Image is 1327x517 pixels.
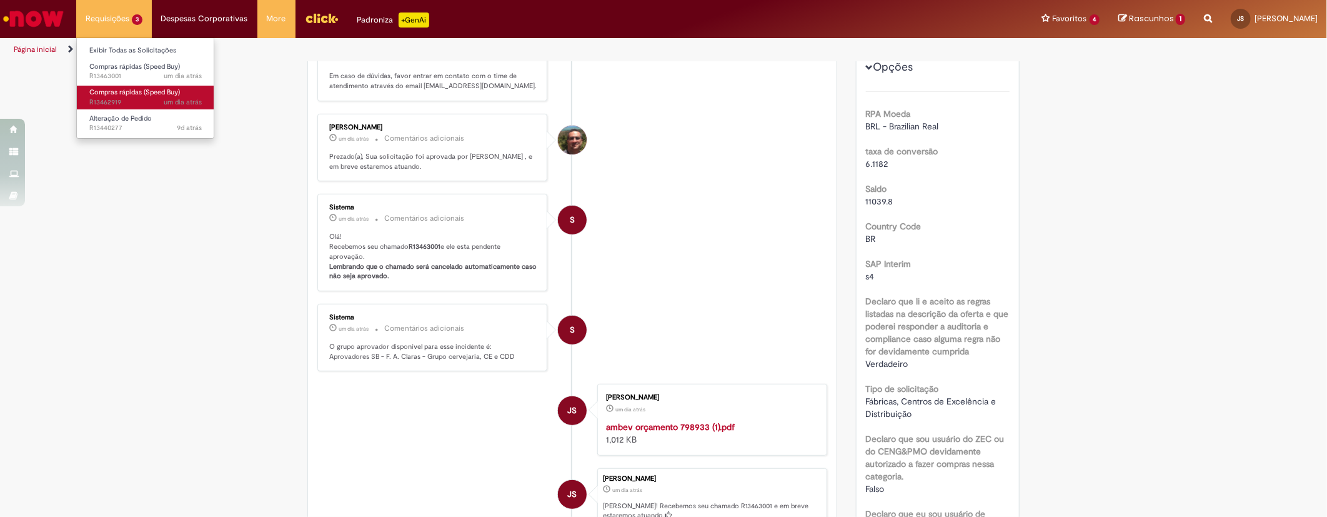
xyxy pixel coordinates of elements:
a: Página inicial [14,44,57,54]
div: System [558,206,587,234]
div: System [558,316,587,344]
ul: Requisições [76,38,214,139]
span: Fábricas, Centros de Excelência e Distribuição [866,396,999,419]
span: um dia atrás [164,71,202,81]
a: Aberto R13440277 : Alteração de Pedido [77,112,214,135]
span: 1 [1176,14,1185,25]
div: Sistema [329,204,537,211]
time: 22/08/2025 14:52:30 [177,123,202,133]
span: R13440277 [89,123,202,133]
span: Alteração de Pedido [89,114,152,123]
div: 1,012 KB [606,421,814,446]
span: 9d atrás [177,123,202,133]
p: Prezado(a), Sua solicitação foi aprovada por [PERSON_NAME] , e em breve estaremos atuando. [329,152,537,171]
span: um dia atrás [164,98,202,107]
b: Saldo [866,183,887,194]
b: Declaro que li e aceito as regras listadas na descrição da oferta e que poderei responder a audit... [866,296,1009,357]
div: [PERSON_NAME] [603,475,820,483]
img: ServiceNow [1,6,66,31]
span: Requisições [86,13,129,25]
span: Compras rápidas (Speed Buy) [89,62,180,71]
span: JS [1238,14,1245,23]
time: 29/08/2025 15:24:22 [339,325,369,333]
small: Comentários adicionais [384,213,464,224]
span: [PERSON_NAME] [1255,13,1318,24]
div: Alan Antonio Veras Lins [558,126,587,154]
span: S [570,315,575,345]
b: SAP Interim [866,258,912,269]
span: Falso [866,483,885,494]
div: Josenildo Cabral Da Silva [558,480,587,509]
b: R13463001 [409,242,440,251]
p: Olá! Recebemos seu chamado e ele esta pendente aprovação. [329,232,537,281]
span: JS [567,396,577,426]
span: S [570,205,575,235]
span: 3 [132,14,142,25]
b: Tipo de solicitação [866,383,939,394]
span: um dia atrás [339,325,369,333]
span: 11039.8 [866,196,893,207]
span: Rascunhos [1129,13,1174,24]
div: Josenildo Cabral Da Silva [558,396,587,425]
span: Compras rápidas (Speed Buy) [89,88,180,97]
span: R13462919 [89,98,202,108]
time: 29/08/2025 15:24:12 [612,486,642,494]
span: s4 [866,271,875,282]
div: [PERSON_NAME] [606,394,814,401]
ul: Trilhas de página [9,38,875,61]
b: Country Code [866,221,922,232]
div: Padroniza [357,13,429,28]
a: ambev orçamento 798933 (1).pdf [606,421,735,433]
span: More [267,13,286,25]
p: O grupo aprovador disponível para esse incidente é: Aprovadores SB - F. A. Claras - Grupo cerveja... [329,342,537,361]
b: RPA Moeda [866,108,911,119]
span: 4 [1090,14,1100,25]
time: 29/08/2025 15:24:25 [339,215,369,223]
a: Exibir Todas as Solicitações [77,44,214,58]
small: Comentários adicionais [384,323,464,334]
span: Favoritos [1053,13,1087,25]
div: [PERSON_NAME] [329,124,537,131]
small: Comentários adicionais [384,133,464,144]
time: 29/08/2025 15:30:39 [339,135,369,143]
span: JS [567,479,577,509]
span: um dia atrás [612,486,642,494]
a: Rascunhos [1118,13,1185,25]
a: Aberto R13462919 : Compras rápidas (Speed Buy) [77,86,214,109]
span: Despesas Corporativas [161,13,248,25]
b: Lembrando que o chamado será cancelado automaticamente caso não seja aprovado. [329,262,539,281]
span: um dia atrás [615,406,645,413]
a: Aberto R13463001 : Compras rápidas (Speed Buy) [77,60,214,83]
span: BRL - Brazilian Real [866,121,939,132]
span: BR [866,233,876,244]
span: um dia atrás [339,215,369,223]
img: click_logo_yellow_360x200.png [305,9,339,28]
time: 29/08/2025 15:11:51 [164,98,202,107]
span: R13463001 [89,71,202,81]
time: 29/08/2025 15:23:51 [615,406,645,413]
span: um dia atrás [339,135,369,143]
b: Declaro que sou usuário do ZEC ou do CENG&PMO devidamente autorizado a fazer compras nessa catego... [866,433,1005,482]
span: 6.1182 [866,158,888,169]
span: Verdadeiro [866,358,908,369]
p: +GenAi [399,13,429,28]
b: taxa de conversão [866,146,938,157]
div: Sistema [329,314,537,321]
